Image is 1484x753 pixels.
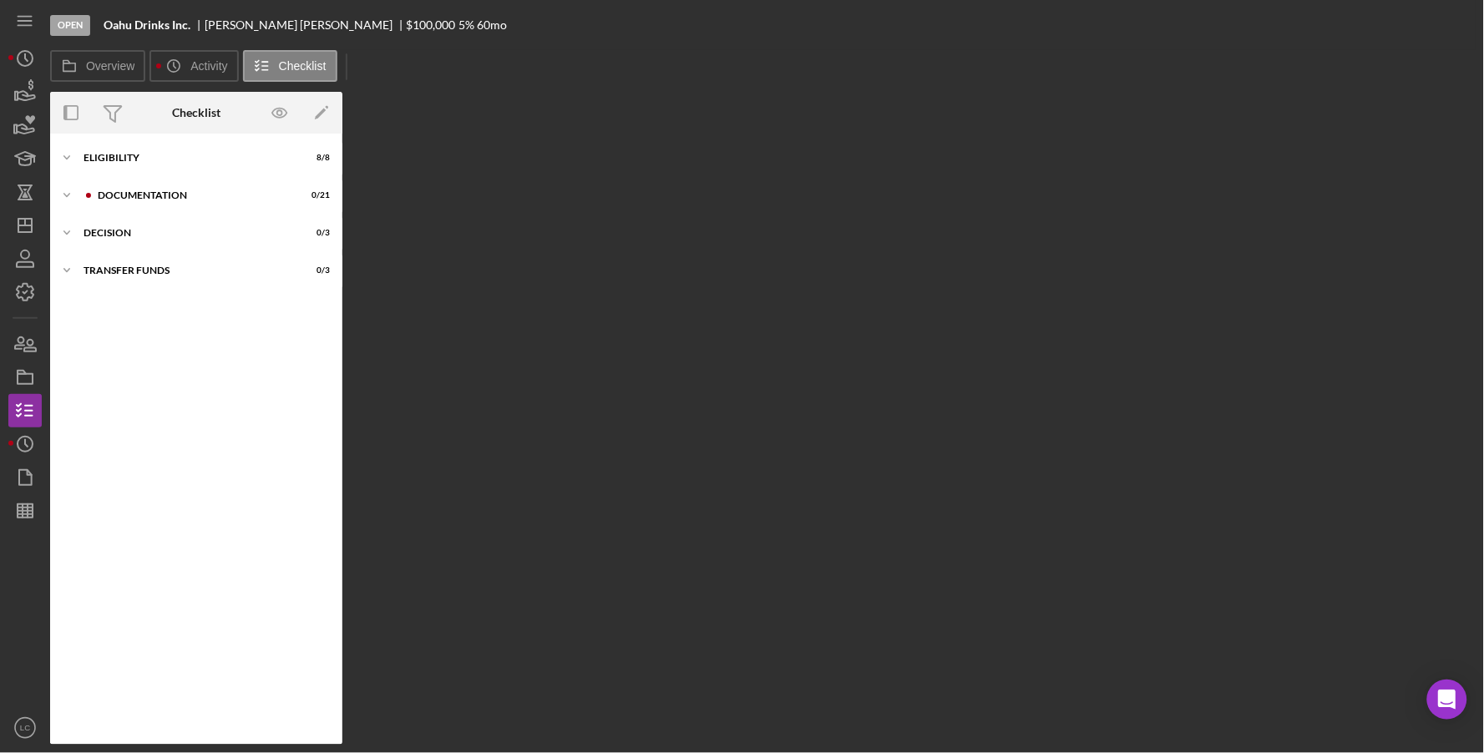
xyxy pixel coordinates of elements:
[1427,680,1467,720] div: Open Intercom Messenger
[50,15,90,36] div: Open
[300,190,330,200] div: 0 / 21
[300,228,330,238] div: 0 / 3
[20,724,30,733] text: LC
[84,265,288,275] div: Transfer Funds
[98,190,288,200] div: Documentation
[149,50,238,82] button: Activity
[458,18,474,32] div: 5 %
[8,711,42,745] button: LC
[86,59,134,73] label: Overview
[190,59,227,73] label: Activity
[84,153,288,163] div: Eligibility
[205,18,407,32] div: [PERSON_NAME] [PERSON_NAME]
[477,18,507,32] div: 60 mo
[300,265,330,275] div: 0 / 3
[407,18,456,32] span: $100,000
[279,59,327,73] label: Checklist
[243,50,337,82] button: Checklist
[172,106,220,119] div: Checklist
[300,153,330,163] div: 8 / 8
[104,18,190,32] b: Oahu Drinks Inc.
[84,228,288,238] div: Decision
[50,50,145,82] button: Overview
